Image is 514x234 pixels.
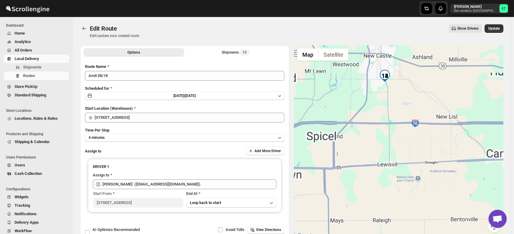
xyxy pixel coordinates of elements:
[15,56,39,61] span: Local Delivery
[247,226,285,234] button: View Directions
[485,24,503,33] button: Update
[102,179,277,189] input: Search assignee
[93,191,112,196] span: Start From
[15,93,46,97] span: Standard Shipping
[457,26,479,31] span: Show Drivers
[15,212,37,216] span: Notifications
[450,4,509,13] button: User menu
[5,1,50,16] img: ScrollEngine
[85,106,133,111] span: Start Location (Warehouse)
[15,171,42,176] span: Cash Collection
[488,220,500,232] button: Map camera controls
[15,84,37,89] span: Store PickUp
[85,149,101,153] span: Assign to
[297,48,318,61] button: Show street map
[15,220,39,225] span: Delivery Apps
[85,71,284,81] input: Eg: Bengaluru Route
[89,135,105,140] span: 4 minutes
[254,149,281,153] span: Add More Driver
[185,94,196,98] span: [DATE]
[6,187,70,192] span: Configurations
[84,48,184,57] button: All Route Options
[85,64,106,69] span: Route Name
[186,198,276,208] button: Loop back to start
[4,38,69,46] button: Analytics
[499,4,508,13] span: Simcha Trieger
[90,33,139,38] p: Edit/update your created route
[15,195,29,199] span: Widgets
[4,72,69,80] button: Routes
[246,147,284,155] button: Add More Driver
[379,70,391,82] div: 14
[489,210,507,228] a: Open chat
[4,138,69,146] button: Shipping & Calendar
[488,26,500,31] span: Update
[6,108,70,113] span: Store Locations
[15,48,32,52] span: All Orders
[85,92,284,100] button: [DATE]|[DATE]
[4,46,69,55] button: All Orders
[15,203,30,208] span: Tracking
[4,63,69,72] button: Shipments
[95,113,284,122] input: Search location
[23,65,42,69] span: Shipments
[80,24,89,33] button: Routes
[4,218,69,227] button: Delivery Apps
[85,128,109,132] span: Time Per Stop
[4,114,69,123] button: Locations, Rules & Rates
[23,73,35,78] span: Routes
[454,9,497,13] p: the-vendors-[GEOGRAPHIC_DATA]
[256,227,281,232] span: View Directions
[15,229,32,233] span: WorkFlow
[15,39,31,44] span: Analytics
[4,29,69,38] button: Home
[4,210,69,218] button: Notifications
[454,4,497,9] p: [PERSON_NAME]
[93,164,277,170] h3: DRIVER 1
[174,94,185,98] span: [DATE] |
[6,155,70,160] span: Users Permissions
[222,49,249,55] div: Shipments
[15,163,25,167] span: Users
[318,48,348,61] button: Show satellite imagery
[502,7,506,11] text: ST
[190,200,221,205] span: Loop back to start
[90,25,117,32] span: Edit Route
[15,116,58,121] span: Locations, Rules & Rates
[85,86,109,91] span: Scheduled for
[85,133,284,142] button: 4 minutes
[4,201,69,210] button: Tracking
[6,23,70,28] span: Dashboard
[4,193,69,201] button: Widgets
[243,50,247,55] span: 19
[93,172,109,178] div: Assign to
[128,50,140,55] span: Options
[15,139,50,144] span: Shipping & Calendar
[4,169,69,178] button: Cash Collection
[15,31,25,35] span: Home
[449,24,482,33] button: Show Drivers
[4,161,69,169] button: Users
[6,132,70,136] span: Products and Shipping
[185,48,286,57] button: Selected Shipments
[186,191,276,197] div: End At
